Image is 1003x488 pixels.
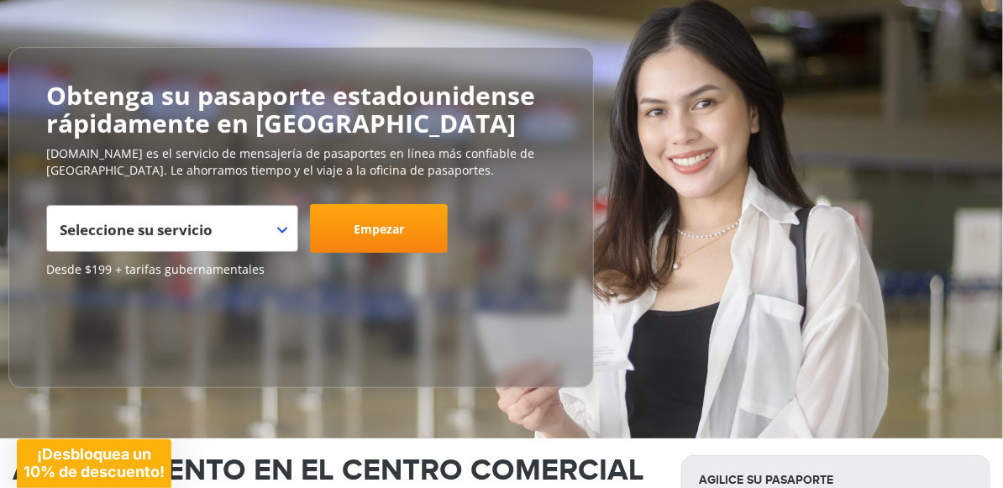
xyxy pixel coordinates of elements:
div: ¡Desbloquea un 10% de descuento! [17,439,171,488]
font: Empezar [354,221,404,237]
span: Seleccione su servicio [46,205,298,252]
iframe: Reseñas de clientes proporcionadas por Trustpilot [46,286,172,370]
font: Obtenga su pasaporte estadounidense rápidamente en [GEOGRAPHIC_DATA] [46,78,535,140]
font: [DOMAIN_NAME] es el servicio de mensajería de pasaportes en línea más confiable de [GEOGRAPHIC_DA... [46,145,534,178]
font: Desde $199 + tarifas gubernamentales [46,261,265,277]
font: ¡Desbloquea un 10% de descuento! [24,445,165,480]
font: Agilice su pasaporte [699,473,833,487]
a: Empezar [310,204,448,253]
span: Seleccione su servicio [60,212,281,259]
font: Seleccione su servicio [60,220,213,239]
